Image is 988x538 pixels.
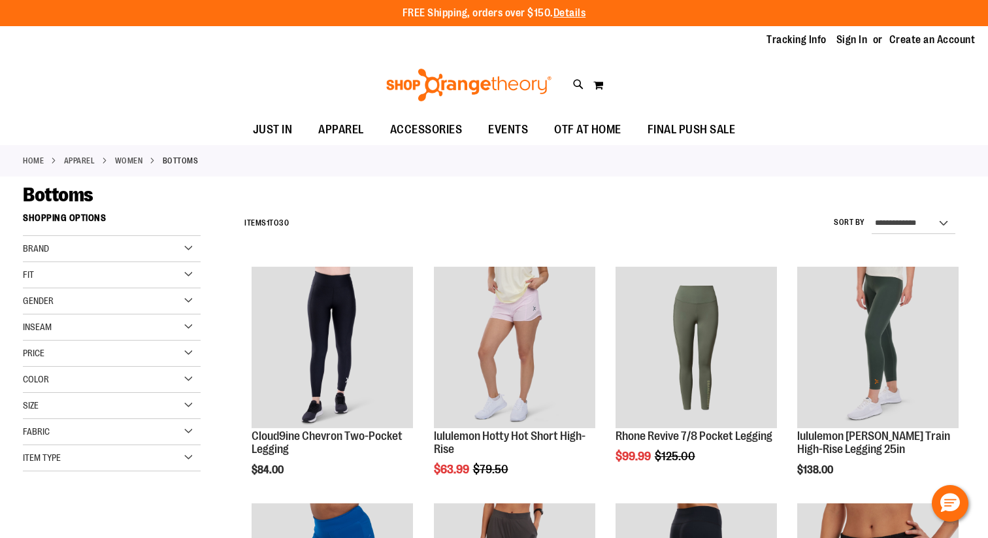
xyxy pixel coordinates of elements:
[240,115,306,145] a: JUST IN
[252,267,413,428] img: Cloud9ine Chevron Two-Pocket Legging
[115,155,143,167] a: WOMEN
[434,463,471,476] span: $63.99
[616,267,777,430] a: Rhone Revive 7/8 Pocket Legging
[23,207,201,236] strong: Shopping Options
[616,267,777,428] img: Rhone Revive 7/8 Pocket Legging
[427,260,602,509] div: product
[318,115,364,144] span: APPAREL
[23,400,39,411] span: Size
[64,155,95,167] a: APPAREL
[252,429,403,456] a: Cloud9ine Chevron Two-Pocket Legging
[609,260,783,496] div: product
[932,485,968,522] button: Hello, have a question? Let’s chat.
[553,7,586,19] a: Details
[648,115,736,144] span: FINAL PUSH SALE
[791,260,965,509] div: product
[23,374,49,384] span: Color
[23,295,54,306] span: Gender
[434,267,595,430] a: lululemon Hotty Hot Short High-Rise
[163,155,199,167] strong: Bottoms
[475,115,541,145] a: EVENTS
[616,429,772,443] a: Rhone Revive 7/8 Pocket Legging
[377,115,476,145] a: ACCESSORIES
[244,213,289,233] h2: Items to
[23,243,49,254] span: Brand
[252,267,413,430] a: Cloud9ine Chevron Two-Pocket Legging
[889,33,976,47] a: Create an Account
[766,33,827,47] a: Tracking Info
[434,429,585,456] a: lululemon Hotty Hot Short High-Rise
[403,6,586,21] p: FREE Shipping, orders over $150.
[616,450,653,463] span: $99.99
[797,267,959,430] a: Main view of 2024 October lululemon Wunder Train High-Rise
[488,115,528,144] span: EVENTS
[434,267,595,428] img: lululemon Hotty Hot Short High-Rise
[279,218,289,227] span: 30
[23,155,44,167] a: Home
[390,115,463,144] span: ACCESSORIES
[245,260,420,509] div: product
[23,348,44,358] span: Price
[384,69,553,101] img: Shop Orangetheory
[797,464,835,476] span: $138.00
[23,269,34,280] span: Fit
[634,115,749,145] a: FINAL PUSH SALE
[252,464,286,476] span: $84.00
[267,218,270,227] span: 1
[473,463,510,476] span: $79.50
[23,184,93,206] span: Bottoms
[834,217,865,228] label: Sort By
[253,115,293,144] span: JUST IN
[541,115,634,145] a: OTF AT HOME
[797,429,950,456] a: lululemon [PERSON_NAME] Train High-Rise Legging 25in
[23,452,61,463] span: Item Type
[655,450,697,463] span: $125.00
[23,322,52,332] span: Inseam
[554,115,621,144] span: OTF AT HOME
[305,115,377,144] a: APPAREL
[797,267,959,428] img: Main view of 2024 October lululemon Wunder Train High-Rise
[23,426,50,437] span: Fabric
[836,33,868,47] a: Sign In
